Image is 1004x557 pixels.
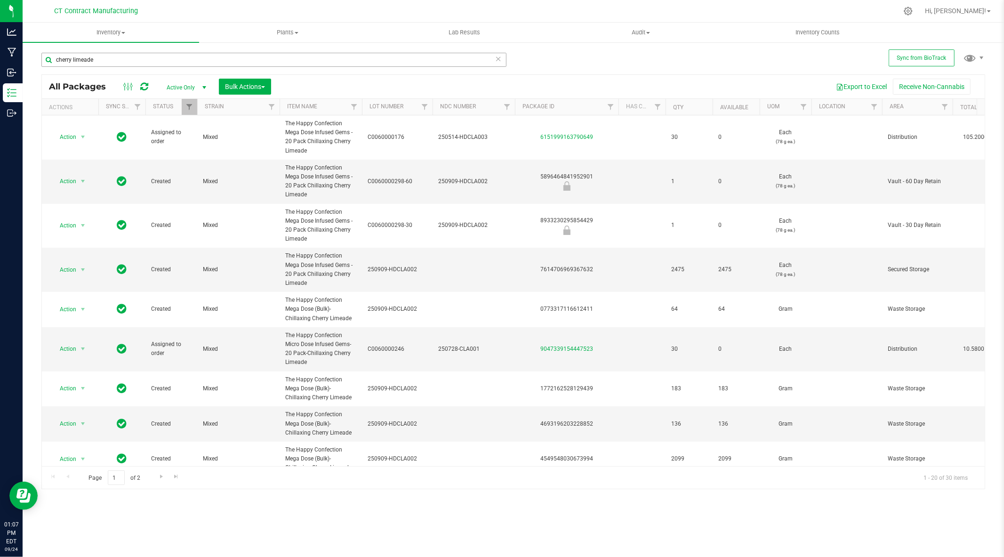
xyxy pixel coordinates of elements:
[151,305,192,314] span: Created
[729,23,906,42] a: Inventory Counts
[203,177,274,186] span: Mixed
[671,133,707,142] span: 30
[438,177,509,186] span: 250909-HDCLA002
[285,119,356,155] span: The Happy Confection Mega Dose Infused Gems - 20 Pack Chillaxing Cherry Limeade
[436,28,493,37] span: Lab Results
[618,99,666,115] th: Has COA
[199,23,376,42] a: Plants
[765,270,806,279] p: (78 g ea.)
[765,345,806,354] span: Each
[514,226,620,235] div: Newly Received
[765,420,806,428] span: Gram
[438,345,509,354] span: 250728-CLA001
[671,265,707,274] span: 2475
[203,420,274,428] span: Mixed
[514,384,620,393] div: 1772162528129439
[285,410,356,437] span: The Happy Confection Mega Dose (Bulk)- Chillaxing Cherry Limeade
[902,7,914,16] div: Manage settings
[671,221,707,230] span: 1
[4,546,18,553] p: 09/24
[765,454,806,463] span: Gram
[671,177,707,186] span: 1
[203,384,274,393] span: Mixed
[937,99,953,115] a: Filter
[106,103,142,110] a: Sync Status
[9,482,38,510] iframe: Resource center
[117,417,127,430] span: In Sync
[51,303,77,316] span: Action
[796,99,811,115] a: Filter
[368,221,427,230] span: C0060000298-30
[7,88,16,97] inline-svg: Inventory
[117,382,127,395] span: In Sync
[77,130,89,144] span: select
[553,28,729,37] span: Audit
[514,216,620,234] div: 8933230295854429
[553,23,729,42] a: Audit
[888,305,947,314] span: Waste Storage
[718,420,754,428] span: 136
[151,420,192,428] span: Created
[285,331,356,367] span: The Happy Confection Micro Dose Infused Gems-20 Pack-Chillaxing Cherry Limeade
[522,103,554,110] a: Package ID
[7,48,16,57] inline-svg: Manufacturing
[888,221,947,230] span: Vault - 30 Day Retain
[718,454,754,463] span: 2099
[154,470,168,483] a: Go to the next page
[77,382,89,395] span: select
[888,454,947,463] span: Waste Storage
[151,384,192,393] span: Created
[51,452,77,466] span: Action
[718,345,754,354] span: 0
[440,103,476,110] a: NDC Number
[49,104,95,111] div: Actions
[285,208,356,244] span: The Happy Confection Mega Dose Infused Gems - 20 Pack Chillaxing Cherry Limeade
[603,99,618,115] a: Filter
[108,470,125,485] input: 1
[368,345,427,354] span: C0060000246
[182,99,197,115] a: Filter
[671,420,707,428] span: 136
[671,454,707,463] span: 2099
[49,81,115,92] span: All Packages
[888,420,947,428] span: Waste Storage
[765,384,806,393] span: Gram
[130,99,145,115] a: Filter
[51,219,77,232] span: Action
[765,226,806,234] p: (78 g ea.)
[51,342,77,355] span: Action
[514,305,620,314] div: 0773317116612411
[23,23,199,42] a: Inventory
[203,345,274,354] span: Mixed
[369,103,403,110] a: Lot Number
[117,175,127,188] span: In Sync
[205,103,224,110] a: Strain
[671,305,707,314] span: 64
[151,340,192,358] span: Assigned to order
[117,263,127,276] span: In Sync
[51,263,77,276] span: Action
[77,417,89,430] span: select
[151,177,192,186] span: Created
[117,342,127,355] span: In Sync
[23,28,199,37] span: Inventory
[916,470,975,484] span: 1 - 20 of 30 items
[417,99,433,115] a: Filter
[889,49,955,66] button: Sync from BioTrack
[888,133,947,142] span: Distribution
[671,384,707,393] span: 183
[650,99,666,115] a: Filter
[514,420,620,428] div: 4693196203228852
[720,104,748,111] a: Available
[819,103,845,110] a: Location
[718,221,754,230] span: 0
[117,302,127,315] span: In Sync
[200,28,375,37] span: Plants
[718,133,754,142] span: 0
[346,99,362,115] a: Filter
[499,99,515,115] a: Filter
[540,346,593,352] a: 9047339154447523
[203,221,274,230] span: Mixed
[888,345,947,354] span: Distribution
[888,177,947,186] span: Vault - 60 Day Retain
